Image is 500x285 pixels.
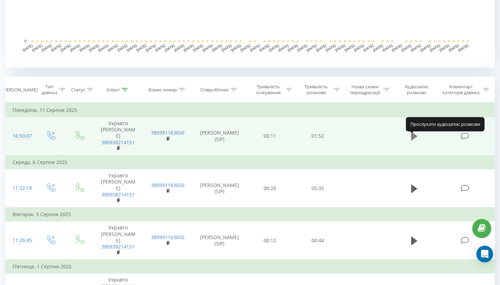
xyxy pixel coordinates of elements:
text: [DATE] [334,43,346,52]
td: 00:12 [246,221,294,260]
td: [PERSON_NAME] (SIP) [193,221,246,260]
text: [DATE] [382,43,393,52]
td: 00:20 [246,169,294,207]
text: [DATE] [107,43,119,52]
text: [DATE] [287,43,299,52]
text: [DATE] [363,43,374,52]
text: [DATE] [164,43,175,52]
text: [DATE] [448,43,459,52]
text: [DATE] [278,43,289,52]
text: [DATE] [69,43,81,52]
div: Назва схеми переадресації [348,84,382,96]
text: [DATE] [268,43,280,52]
text: [DATE] [221,43,232,52]
text: [DATE] [420,43,431,52]
text: [DATE] [372,43,384,52]
text: [DATE] [79,43,90,52]
a: 380991163650 [151,182,184,188]
a: 380938214151 [101,243,135,250]
text: [DATE] [259,43,270,52]
a: 380938214151 [101,191,135,198]
text: [DATE] [306,43,317,52]
td: Вівторок, 5 Серпня 2025 [6,207,495,221]
div: Аудіозапис розмови [398,84,435,96]
text: [DATE] [136,43,147,52]
text: [DATE] [41,43,52,52]
div: [PERSON_NAME] [2,87,37,93]
text: 0 [24,39,26,43]
text: [DATE] [98,43,109,52]
td: Укравто [PERSON_NAME] [93,117,143,155]
div: Співробітник [200,87,229,93]
text: [DATE] [145,43,157,52]
text: [DATE] [32,43,43,52]
div: Open Intercom Messenger [476,246,493,262]
div: Коментар/категорія дзвінка [441,84,481,96]
td: [PERSON_NAME] (SIP) [193,169,246,207]
td: Понеділок, 11 Серпня 2025 [6,103,495,117]
text: [DATE] [240,43,251,52]
div: Клієнт [107,87,120,93]
text: [DATE] [50,43,62,52]
div: Бізнес номер [149,87,177,93]
td: 05:35 [294,169,342,207]
text: [DATE] [117,43,128,52]
text: [DATE] [429,43,441,52]
div: 11:26:45 [12,234,29,247]
text: [DATE] [211,43,223,52]
text: [DATE] [316,43,327,52]
div: 16:50:07 [12,129,29,143]
text: [DATE] [410,43,422,52]
text: [DATE] [174,43,185,52]
td: Укравто [PERSON_NAME] [93,169,143,207]
text: [DATE] [458,43,469,52]
td: Укравто [PERSON_NAME] [93,221,143,260]
text: [DATE] [202,43,213,52]
text: [DATE] [439,43,450,52]
td: Середа, 6 Серпня 2025 [6,155,495,169]
text: [DATE] [353,43,365,52]
a: 380938214151 [101,139,135,146]
text: [DATE] [344,43,355,52]
td: [PERSON_NAME] (SIP) [193,117,246,155]
a: 380991163650 [151,234,184,241]
div: Статус [71,87,85,93]
div: Тип дзвінка [42,84,57,96]
div: Тривалість очікування [252,84,284,96]
text: [DATE] [22,43,33,52]
text: [DATE] [325,43,336,52]
text: [DATE] [401,43,412,52]
a: 380991163650 [151,129,184,136]
text: [DATE] [88,43,100,52]
text: [DATE] [155,43,166,52]
div: Прослухати аудіозапис розмови [406,117,485,131]
text: [DATE] [297,43,308,52]
td: 00:11 [246,117,294,155]
td: 01:52 [294,117,342,155]
text: [DATE] [391,43,403,52]
text: [DATE] [249,43,261,52]
div: Тривалість розмови [300,84,332,96]
text: [DATE] [230,43,242,52]
td: 00:44 [294,221,342,260]
td: П’ятниця, 1 Серпня 2025 [6,260,495,274]
div: 11:22:18 [12,181,29,195]
text: [DATE] [60,43,71,52]
text: [DATE] [126,43,137,52]
text: [DATE] [192,43,204,52]
text: [DATE] [183,43,194,52]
